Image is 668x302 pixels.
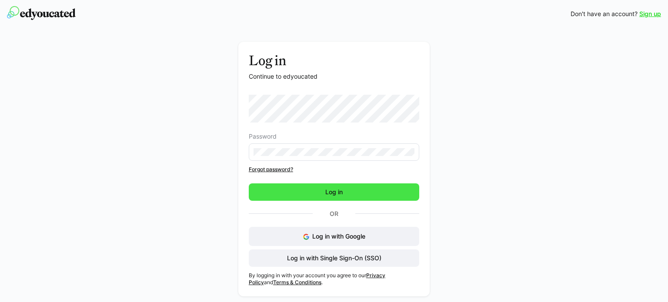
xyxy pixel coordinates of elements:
[249,166,419,173] a: Forgot password?
[571,10,638,18] span: Don't have an account?
[249,249,419,267] button: Log in with Single Sign-On (SSO)
[312,232,365,240] span: Log in with Google
[249,133,277,140] span: Password
[313,208,355,220] p: Or
[249,52,419,69] h3: Log in
[249,272,419,286] p: By logging in with your account you agree to our and .
[249,183,419,201] button: Log in
[249,227,419,246] button: Log in with Google
[7,6,76,20] img: edyoucated
[249,72,419,81] p: Continue to edyoucated
[273,279,321,285] a: Terms & Conditions
[249,272,385,285] a: Privacy Policy
[639,10,661,18] a: Sign up
[286,254,383,262] span: Log in with Single Sign-On (SSO)
[324,188,344,196] span: Log in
